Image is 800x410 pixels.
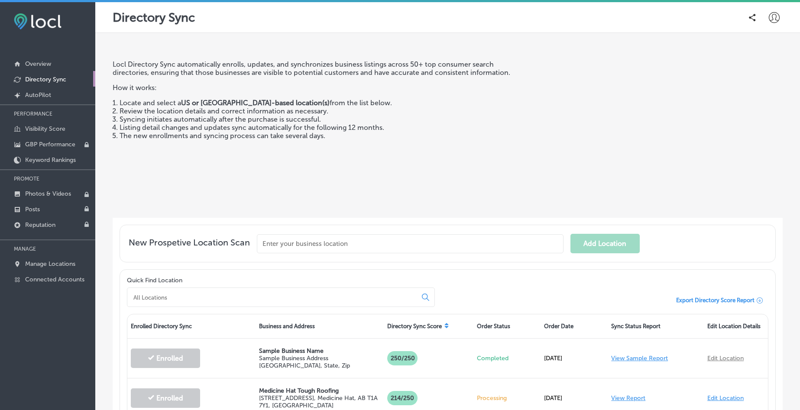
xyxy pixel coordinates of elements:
[259,355,380,362] p: Sample Business Address
[113,60,511,77] p: Locl Directory Sync automatically enrolls, updates, and synchronizes business listings across 50+...
[541,346,608,371] div: [DATE]
[131,388,200,408] button: Enrolled
[133,294,415,301] input: All Locations
[25,190,71,197] p: Photos & Videos
[608,314,704,338] div: Sync Status Report
[127,277,182,284] label: Quick Find Location
[25,260,75,268] p: Manage Locations
[113,77,511,92] p: How it works:
[384,314,473,338] div: Directory Sync Score
[257,234,564,253] input: Enter your business location
[25,60,51,68] p: Overview
[25,76,66,83] p: Directory Sync
[611,394,645,402] a: View Report
[120,99,511,107] li: Locate and select a from the list below.
[25,156,76,164] p: Keyword Rankings
[704,314,768,338] div: Edit Location Details
[256,314,384,338] div: Business and Address
[259,387,380,394] p: Medicine Hat Tough Roofing
[25,276,84,283] p: Connected Accounts
[25,125,65,132] p: Visibility Score
[129,237,250,253] span: New Prospetive Location Scan
[259,347,380,355] p: Sample Business Name
[387,391,418,405] p: 214 /250
[570,234,640,253] button: Add Location
[127,314,256,338] div: Enrolled Directory Sync
[707,355,744,362] a: Edit Location
[259,394,380,409] p: [STREET_ADDRESS] , Medicine Hat, AB T1A 7Y1, [GEOGRAPHIC_DATA]
[477,394,537,402] p: Processing
[676,297,755,303] span: Export Directory Score Report
[707,394,744,402] a: Edit Location
[120,107,511,115] li: Review the location details and correct information as necessary.
[25,221,55,229] p: Reputation
[541,314,608,338] div: Order Date
[14,13,62,29] img: fda3e92497d09a02dc62c9cd864e3231.png
[25,206,40,213] p: Posts
[387,351,418,365] p: 250/250
[473,314,541,338] div: Order Status
[131,349,200,368] button: Enrolled
[611,355,668,362] a: View Sample Report
[181,99,330,107] strong: US or [GEOGRAPHIC_DATA]-based location(s)
[120,123,511,132] li: Listing detail changes and updates sync automatically for the following 12 months.
[120,115,511,123] li: Syncing initiates automatically after the purchase is successful.
[113,10,195,25] p: Directory Sync
[25,91,51,99] p: AutoPilot
[120,132,511,140] li: The new enrollments and syncing process can take several days.
[259,362,380,369] p: [GEOGRAPHIC_DATA], State, Zip
[477,355,537,362] p: Completed
[25,141,75,148] p: GBP Performance
[518,60,783,209] iframe: Locl: Directory Sync Overview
